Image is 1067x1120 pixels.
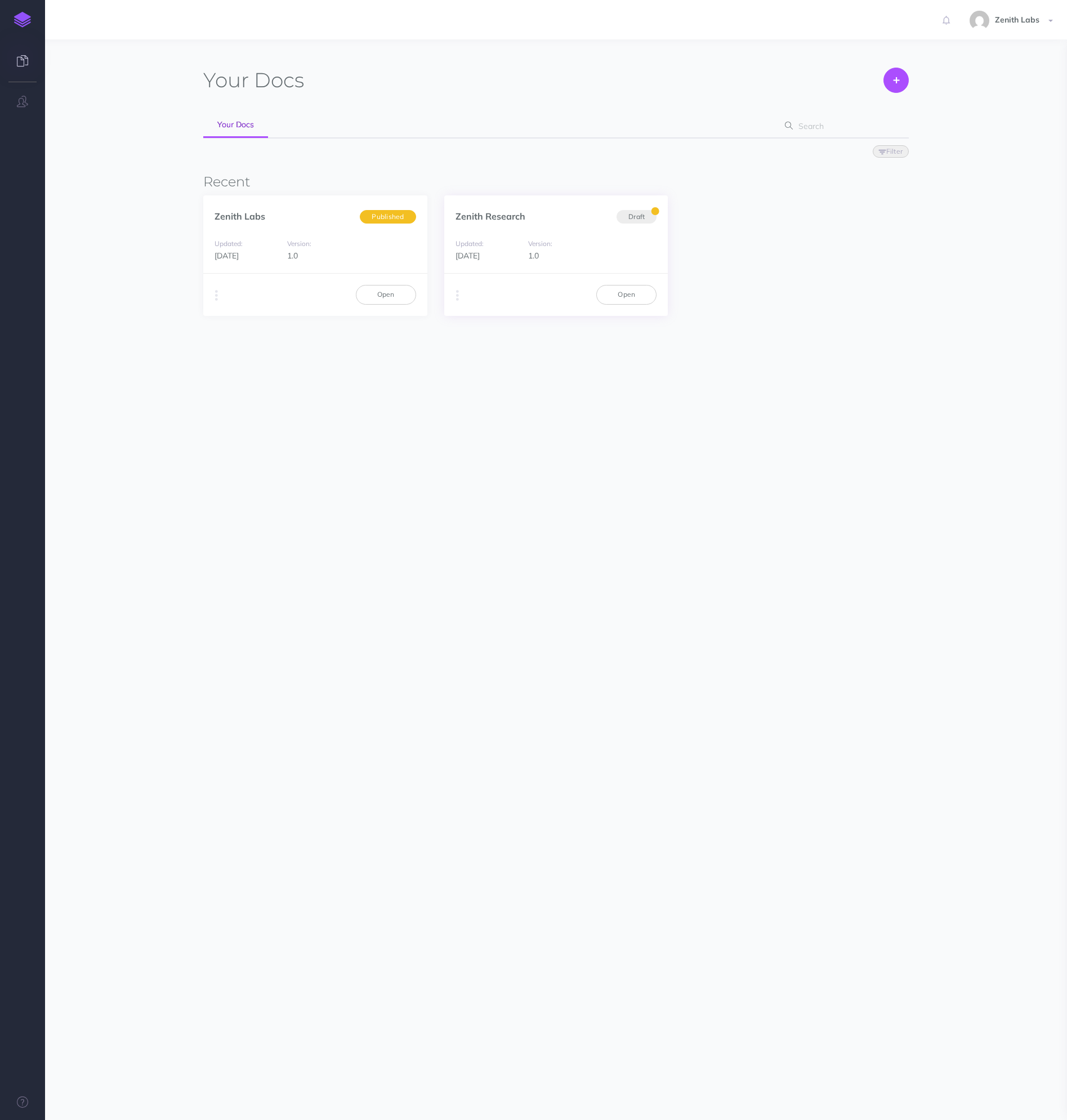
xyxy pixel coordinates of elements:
a: Open [356,285,416,304]
span: Your [203,68,249,92]
i: More actions [456,288,459,304]
span: 1.0 [528,251,539,261]
small: Version: [528,239,552,248]
small: Updated: [215,239,243,248]
i: More actions [215,288,218,304]
span: Zenith Labs [989,15,1045,25]
span: [DATE] [215,251,239,261]
img: 996e3265c2bc6cd62640d9fe495b036d.jpg [970,11,989,30]
small: Version: [287,239,311,248]
span: 1.0 [287,251,298,261]
img: logo-mark.svg [14,12,31,28]
small: Updated: [456,239,484,248]
span: [DATE] [456,251,480,261]
input: Search [795,116,891,136]
h3: Recent [203,175,909,189]
a: Zenith Labs [215,211,265,222]
button: Filter [873,145,909,158]
h1: Docs [203,68,304,93]
a: Your Docs [203,113,268,138]
a: Zenith Research [456,211,525,222]
a: Open [596,285,657,304]
span: Your Docs [217,119,254,130]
